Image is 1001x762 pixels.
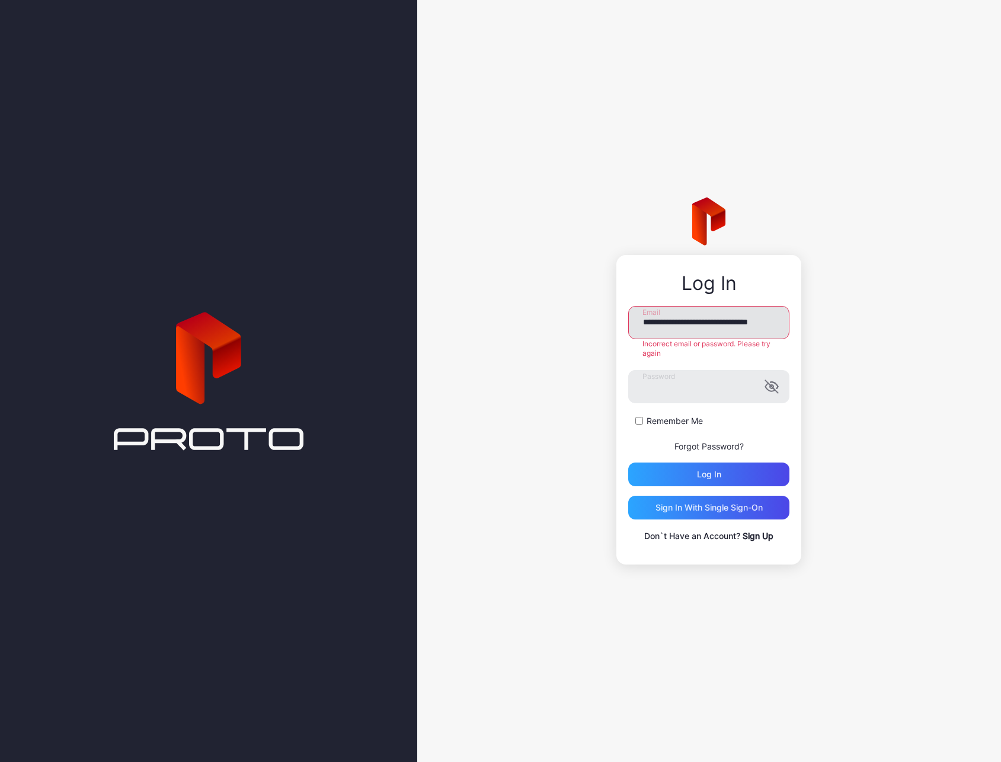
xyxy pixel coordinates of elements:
[765,380,779,394] button: Password
[674,441,744,451] a: Forgot Password?
[655,503,763,512] div: Sign in With Single Sign-On
[628,496,789,519] button: Sign in With Single Sign-On
[628,370,789,403] input: Password
[697,470,721,479] div: Log in
[647,415,703,427] label: Remember Me
[628,273,789,294] div: Log In
[628,529,789,543] p: Don`t Have an Account?
[628,463,789,486] button: Log in
[628,339,789,358] div: Incorrect email or password. Please try again
[628,306,789,339] input: Email
[743,531,773,541] a: Sign Up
